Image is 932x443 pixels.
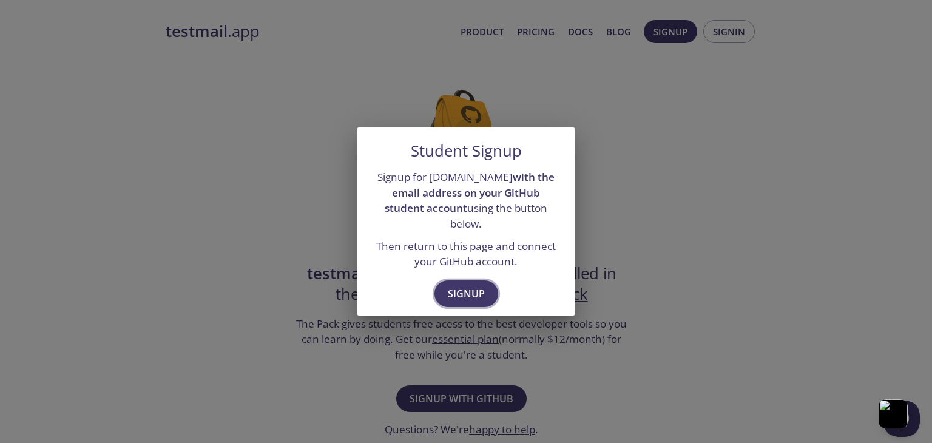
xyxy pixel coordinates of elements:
p: Then return to this page and connect your GitHub account. [371,238,561,269]
span: Signup [448,285,485,302]
button: Signup [434,280,498,307]
p: Signup for [DOMAIN_NAME] using the button below. [371,169,561,232]
strong: with the email address on your GitHub student account [385,170,555,215]
h5: Student Signup [411,142,522,160]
